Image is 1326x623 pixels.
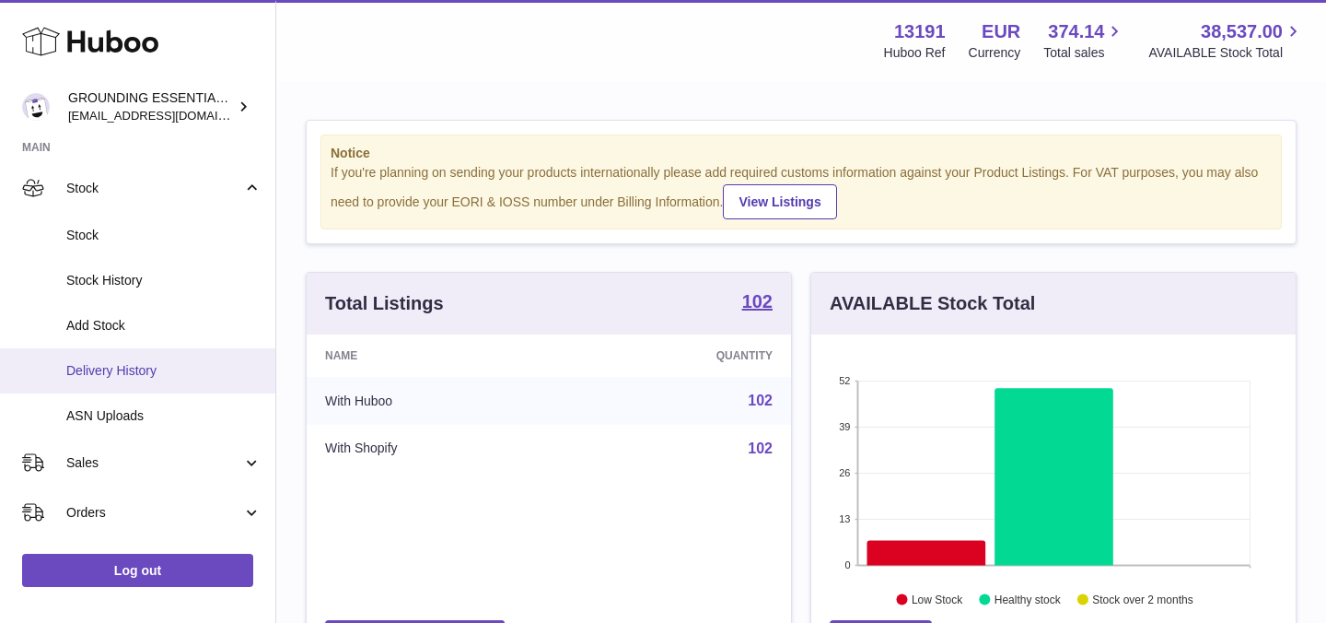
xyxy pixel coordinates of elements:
[331,145,1272,162] strong: Notice
[66,227,262,244] span: Stock
[66,180,242,197] span: Stock
[748,441,773,456] a: 102
[331,164,1272,219] div: If you're planning on sending your products internationally please add required customs informati...
[325,291,444,316] h3: Total Listings
[1043,44,1125,62] span: Total sales
[22,554,253,587] a: Log out
[307,335,568,377] th: Name
[307,425,568,473] td: With Shopify
[742,292,773,314] a: 102
[742,292,773,311] strong: 102
[830,291,1035,316] h3: AVAILABLE Stock Total
[894,19,946,44] strong: 13191
[307,377,568,425] td: With Huboo
[66,407,262,425] span: ASN Uploads
[1092,593,1192,605] text: Stock over 2 months
[66,362,262,380] span: Delivery History
[66,272,262,289] span: Stock History
[748,393,773,408] a: 102
[969,44,1021,62] div: Currency
[912,593,963,605] text: Low Stock
[1148,44,1304,62] span: AVAILABLE Stock Total
[844,559,850,570] text: 0
[66,454,242,472] span: Sales
[839,467,850,478] text: 26
[723,184,836,219] a: View Listings
[568,335,791,377] th: Quantity
[68,89,234,124] div: GROUNDING ESSENTIALS INTERNATIONAL SLU
[884,44,946,62] div: Huboo Ref
[66,504,242,522] span: Orders
[994,593,1062,605] text: Healthy stock
[839,375,850,386] text: 52
[22,93,50,121] img: espenwkopperud@gmail.com
[839,513,850,524] text: 13
[1048,19,1104,44] span: 374.14
[1201,19,1283,44] span: 38,537.00
[839,421,850,432] text: 39
[982,19,1020,44] strong: EUR
[1043,19,1125,62] a: 374.14 Total sales
[66,317,262,335] span: Add Stock
[1148,19,1304,62] a: 38,537.00 AVAILABLE Stock Total
[68,108,271,123] span: [EMAIL_ADDRESS][DOMAIN_NAME]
